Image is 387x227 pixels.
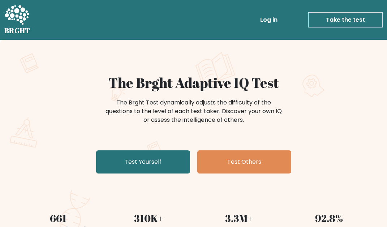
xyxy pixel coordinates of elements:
[17,74,370,91] h1: The Brght Adaptive IQ Test
[308,12,383,27] a: Take the test
[108,211,189,226] div: 310K+
[198,211,280,226] div: 3.3M+
[4,26,30,35] h5: BRGHT
[257,13,280,27] a: Log in
[96,150,190,174] a: Test Yourself
[103,98,284,124] div: The Brght Test dynamically adjusts the difficulty of the questions to the level of each test take...
[197,150,291,174] a: Test Others
[17,211,99,226] div: 661
[288,211,370,226] div: 92.8%
[4,3,30,37] a: BRGHT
